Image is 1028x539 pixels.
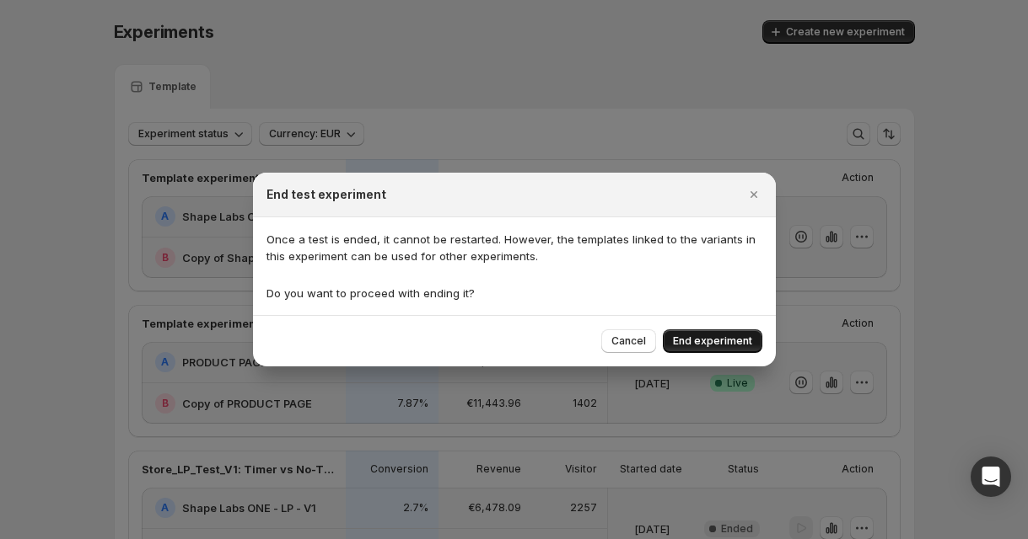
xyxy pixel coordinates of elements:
[742,183,766,206] button: Close
[266,231,762,264] p: Once a test is ended, it cannot be restarted. However, the templates linked to the variants in th...
[266,285,762,302] p: Do you want to proceed with ending it?
[971,456,1011,497] div: Open Intercom Messenger
[673,334,752,348] span: End experiment
[663,329,762,353] button: End experiment
[611,334,646,348] span: Cancel
[266,186,386,203] h2: End test experiment
[601,329,656,353] button: Cancel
